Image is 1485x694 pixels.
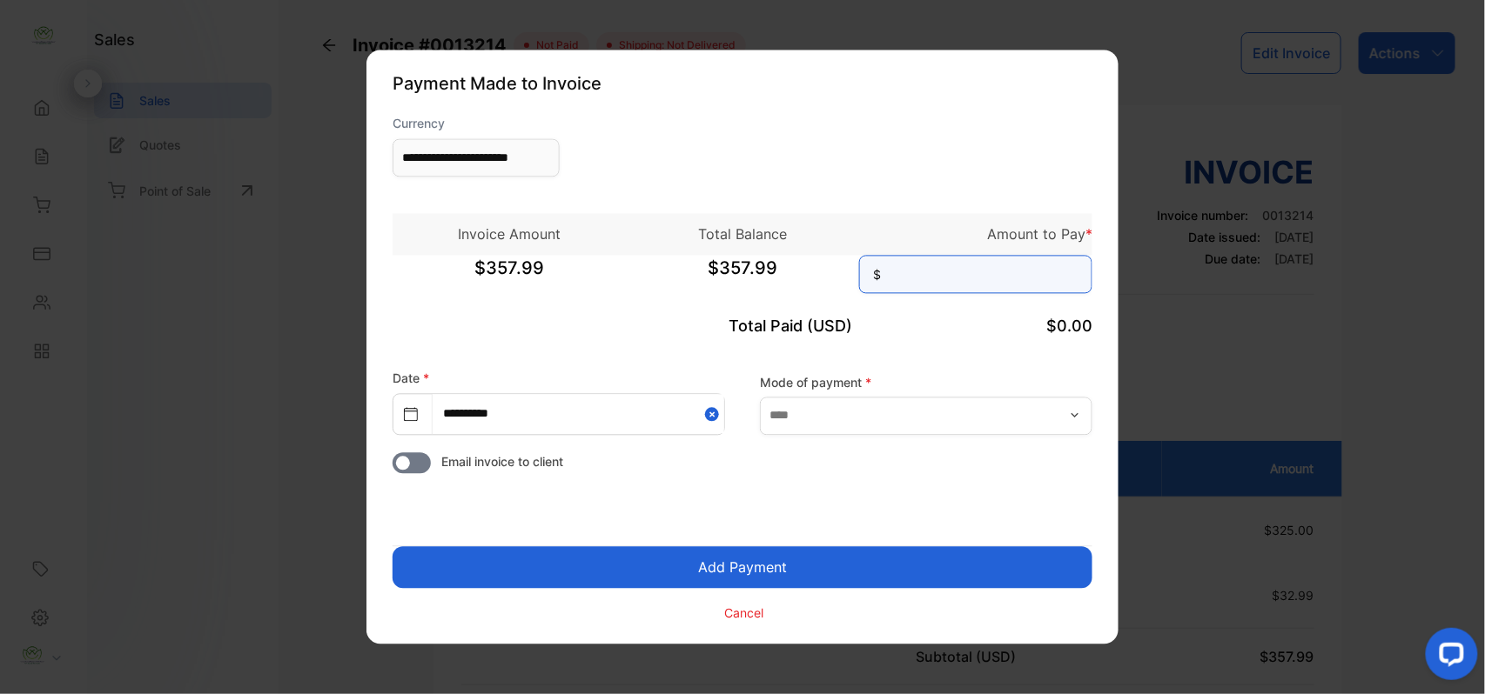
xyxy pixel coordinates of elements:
[626,224,859,245] p: Total Balance
[1046,317,1092,336] span: $0.00
[626,256,859,299] span: $357.99
[626,315,859,338] p: Total Paid (USD)
[393,256,626,299] span: $357.99
[873,266,881,284] span: $
[393,547,1092,589] button: Add Payment
[393,371,429,386] label: Date
[705,395,724,434] button: Close
[393,115,560,133] label: Currency
[393,224,626,245] p: Invoice Amount
[1412,621,1485,694] iframe: LiveChat chat widget
[725,604,764,622] p: Cancel
[393,71,1092,97] p: Payment Made to Invoice
[760,373,1092,391] label: Mode of payment
[859,224,1092,245] p: Amount to Pay
[441,453,563,471] span: Email invoice to client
